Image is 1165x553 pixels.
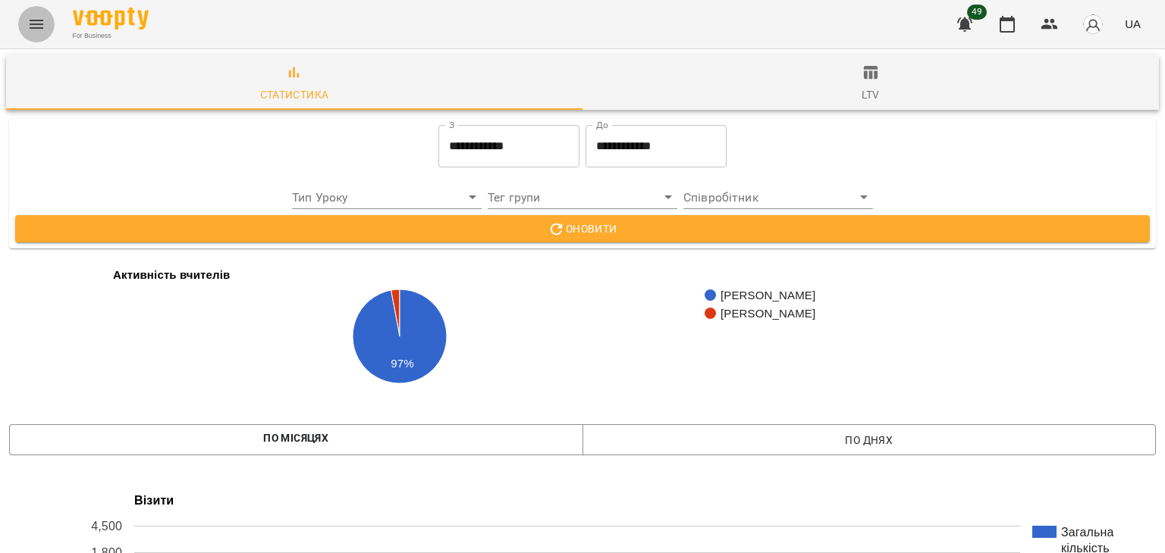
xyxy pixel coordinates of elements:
[15,215,1150,242] button: Оновити
[721,289,815,301] text: [PERSON_NAME]
[1125,16,1141,32] span: UA
[1119,10,1147,38] button: UA
[862,86,879,104] div: ltv
[260,86,329,104] div: Статистика
[91,520,122,533] text: 4,500
[73,31,149,41] span: For Business
[1082,14,1104,35] img: avatar_s.png
[263,429,328,447] label: По місяцях
[9,424,583,455] button: По місяцях
[582,424,1157,455] button: По днях
[113,269,230,282] text: Активність вчителів
[391,357,413,370] text: 97%
[9,261,1145,412] svg: A chart.
[27,220,1138,238] span: Оновити
[595,431,1145,449] span: По днях
[18,6,55,42] button: Menu
[721,307,815,320] text: [PERSON_NAME]
[1061,526,1114,539] text: Загальна
[73,8,149,30] img: Voopty Logo
[967,5,987,20] span: 49
[134,494,174,507] text: Візити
